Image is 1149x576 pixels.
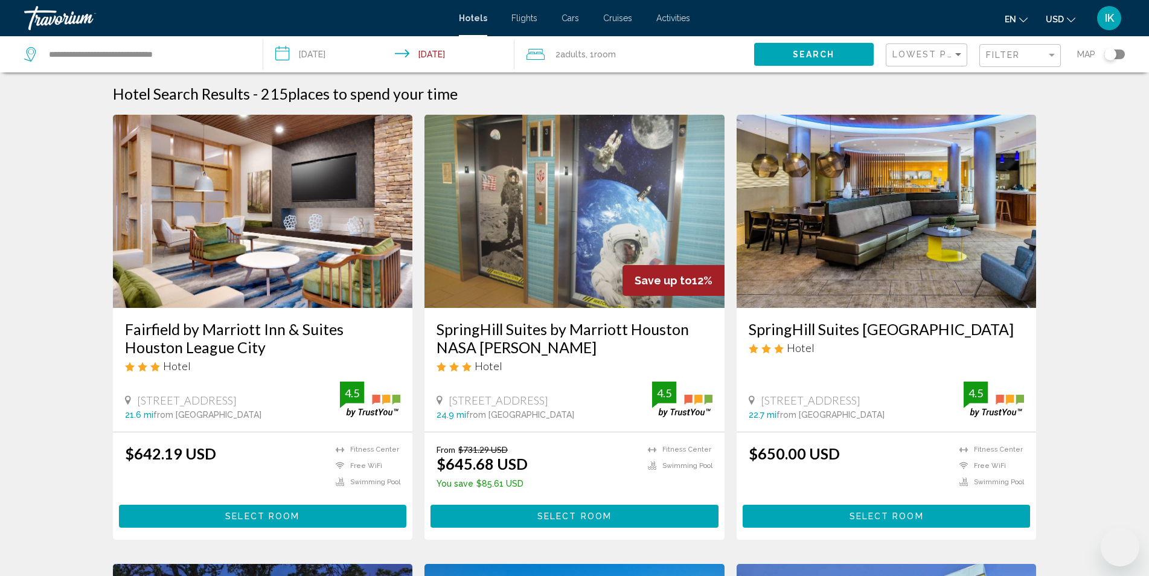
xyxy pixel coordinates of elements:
[562,13,579,23] a: Cars
[749,410,776,420] span: 22.7 mi
[793,50,835,60] span: Search
[340,386,364,400] div: 4.5
[635,274,692,287] span: Save up to
[437,410,466,420] span: 24.9 mi
[261,85,458,103] h2: 215
[761,394,860,407] span: [STREET_ADDRESS]
[288,85,458,103] span: places to spend your time
[743,508,1031,521] a: Select Room
[652,382,712,417] img: trustyou-badge.svg
[125,320,401,356] a: Fairfield by Marriott Inn & Suites Houston League City
[892,50,970,59] span: Lowest Price
[437,455,528,473] ins: $645.68 USD
[986,50,1020,60] span: Filter
[24,6,447,30] a: Travorium
[1105,12,1114,24] span: IK
[153,410,261,420] span: from [GEOGRAPHIC_DATA]
[979,43,1061,68] button: Filter
[749,320,1025,338] a: SpringHill Suites [GEOGRAPHIC_DATA]
[437,479,528,488] p: $85.61 USD
[1101,528,1139,566] iframe: Button to launch messaging window
[253,85,258,103] span: -
[137,394,237,407] span: [STREET_ADDRESS]
[656,13,690,23] a: Activities
[642,444,712,455] li: Fitness Center
[125,444,216,462] ins: $642.19 USD
[330,477,400,487] li: Swimming Pool
[437,444,455,455] span: From
[749,341,1025,354] div: 3 star Hotel
[119,508,407,521] a: Select Room
[1095,49,1125,60] button: Toggle map
[749,444,840,462] ins: $650.00 USD
[1005,14,1016,24] span: en
[119,505,407,527] button: Select Room
[537,512,612,522] span: Select Room
[437,320,712,356] a: SpringHill Suites by Marriott Houston NASA [PERSON_NAME]
[430,508,719,521] a: Select Room
[560,50,586,59] span: Adults
[586,46,616,63] span: , 1
[330,444,400,455] li: Fitness Center
[437,359,712,373] div: 3 star Hotel
[458,444,508,455] del: $731.29 USD
[437,479,473,488] span: You save
[1046,14,1064,24] span: USD
[892,50,964,60] mat-select: Sort by
[953,444,1024,455] li: Fitness Center
[642,461,712,471] li: Swimming Pool
[743,505,1031,527] button: Select Room
[603,13,632,23] a: Cruises
[459,13,487,23] a: Hotels
[263,36,514,72] button: Check-in date: Nov 2, 2025 Check-out date: Nov 7, 2025
[330,461,400,471] li: Free WiFi
[430,505,719,527] button: Select Room
[850,512,924,522] span: Select Room
[163,359,191,373] span: Hotel
[1077,46,1095,63] span: Map
[511,13,537,23] a: Flights
[787,341,815,354] span: Hotel
[449,394,548,407] span: [STREET_ADDRESS]
[514,36,754,72] button: Travelers: 2 adults, 0 children
[623,265,725,296] div: 12%
[1005,10,1028,28] button: Change language
[652,386,676,400] div: 4.5
[953,477,1024,487] li: Swimming Pool
[737,115,1037,308] img: Hotel image
[340,382,400,417] img: trustyou-badge.svg
[776,410,885,420] span: from [GEOGRAPHIC_DATA]
[1093,5,1125,31] button: User Menu
[964,386,988,400] div: 4.5
[964,382,1024,417] img: trustyou-badge.svg
[225,512,299,522] span: Select Room
[555,46,586,63] span: 2
[125,410,153,420] span: 21.6 mi
[1046,10,1075,28] button: Change currency
[424,115,725,308] img: Hotel image
[594,50,616,59] span: Room
[953,461,1024,471] li: Free WiFi
[125,359,401,373] div: 3 star Hotel
[113,85,250,103] h1: Hotel Search Results
[754,43,874,65] button: Search
[466,410,574,420] span: from [GEOGRAPHIC_DATA]
[475,359,502,373] span: Hotel
[113,115,413,308] img: Hotel image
